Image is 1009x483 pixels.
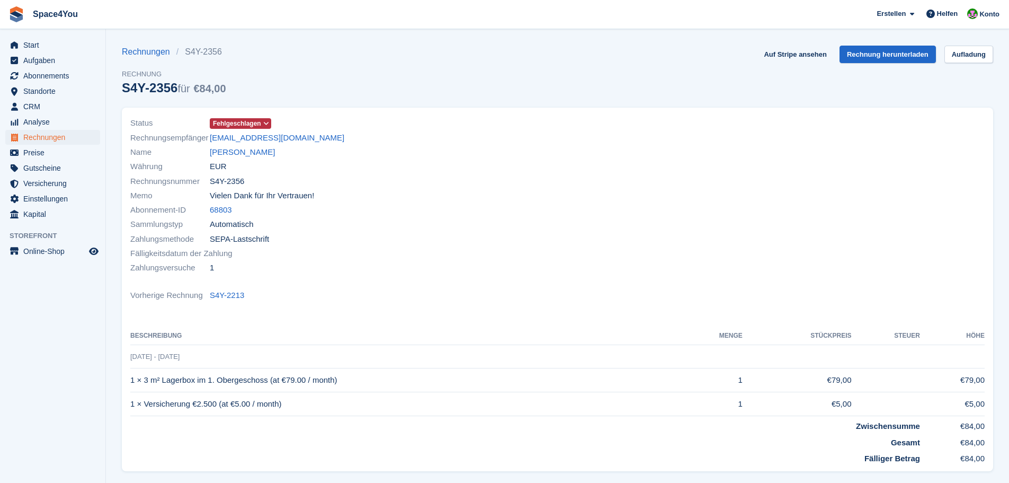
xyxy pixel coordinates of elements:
nav: breadcrumbs [122,46,228,58]
a: Auf Stripe ansehen [760,46,831,63]
td: €84,00 [920,449,985,465]
span: Sammlungstyp [130,218,210,231]
a: Aufladung [944,46,993,63]
td: €79,00 [743,368,852,392]
span: S4Y-2356 [210,175,244,188]
a: menu [5,115,100,129]
span: Storefront [10,231,105,241]
th: Stückpreis [743,328,852,345]
td: 1 [681,368,743,392]
td: €5,00 [920,392,985,416]
span: Rechnungsempfänger [130,132,210,144]
span: EUR [210,161,227,173]
a: menu [5,207,100,222]
td: 1 [681,392,743,416]
td: 1 × Versicherung €2.500 (at €5.00 / month) [130,392,681,416]
td: €79,00 [920,368,985,392]
span: Versicherung [23,176,87,191]
span: Name [130,146,210,159]
a: S4Y-2213 [210,289,244,302]
a: Vorschau-Shop [87,245,100,258]
td: €84,00 [920,416,985,433]
span: [DATE] - [DATE] [130,353,180,361]
div: S4Y-2356 [122,81,226,95]
span: Rechnungsnummer [130,175,210,188]
a: Rechnungen [122,46,176,58]
a: [EMAIL_ADDRESS][DOMAIN_NAME] [210,132,344,144]
a: 68803 [210,204,232,216]
span: Zahlungsversuche [130,262,210,274]
span: Aufgaben [23,53,87,68]
span: CRM [23,99,87,114]
span: Rechnung [122,69,228,80]
a: menu [5,53,100,68]
img: Luca-André Talhoff [967,8,978,19]
a: menu [5,191,100,206]
span: Start [23,38,87,52]
td: €84,00 [920,433,985,449]
span: Währung [130,161,210,173]
th: Beschreibung [130,328,681,345]
strong: Gesamt [891,438,920,447]
a: menu [5,99,100,114]
td: 1 × 3 m² Lagerbox im 1. Obergeschoss (at €79.00 / month) [130,368,681,392]
strong: Fälliger Betrag [864,454,920,463]
span: Online-Shop [23,244,87,259]
span: Zahlungsmethode [130,233,210,245]
span: Vorherige Rechnung [130,289,210,302]
span: Abonnement-ID [130,204,210,216]
span: 1 [210,262,214,274]
a: Rechnung herunterladen [840,46,936,63]
img: stora-icon-8386f47178a22dfd0bd8f6a31ec36ba5ce8667c1dd55bd0f319d3a0aa187defe.svg [8,6,24,22]
span: Status [130,117,210,129]
a: menu [5,68,100,83]
span: Einstellungen [23,191,87,206]
span: Fehlgeschlagen [213,119,261,128]
span: Erstellen [877,8,906,19]
span: Konto [979,9,999,20]
a: menu [5,38,100,52]
a: menu [5,84,100,99]
a: menu [5,130,100,145]
th: Höhe [920,328,985,345]
span: für [177,83,190,94]
span: Abonnements [23,68,87,83]
a: [PERSON_NAME] [210,146,275,159]
a: Fehlgeschlagen [210,117,271,129]
span: Rechnungen [23,130,87,145]
span: Standorte [23,84,87,99]
th: MENGE [681,328,743,345]
span: SEPA-Lastschrift [210,233,269,245]
td: €5,00 [743,392,852,416]
span: Memo [130,190,210,202]
span: Vielen Dank für Ihr Vertrauen! [210,190,314,202]
span: Automatisch [210,218,254,231]
span: €84,00 [193,83,226,94]
span: Fälligkeitsdatum der Zahlung [130,248,233,260]
a: menu [5,176,100,191]
span: Preise [23,145,87,160]
a: Speisekarte [5,244,100,259]
span: Gutscheine [23,161,87,175]
a: menu [5,161,100,175]
span: Analyse [23,115,87,129]
a: Space4You [29,5,82,23]
span: Helfen [937,8,958,19]
th: Steuer [851,328,919,345]
strong: Zwischensumme [856,421,920,431]
a: menu [5,145,100,160]
span: Kapital [23,207,87,222]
